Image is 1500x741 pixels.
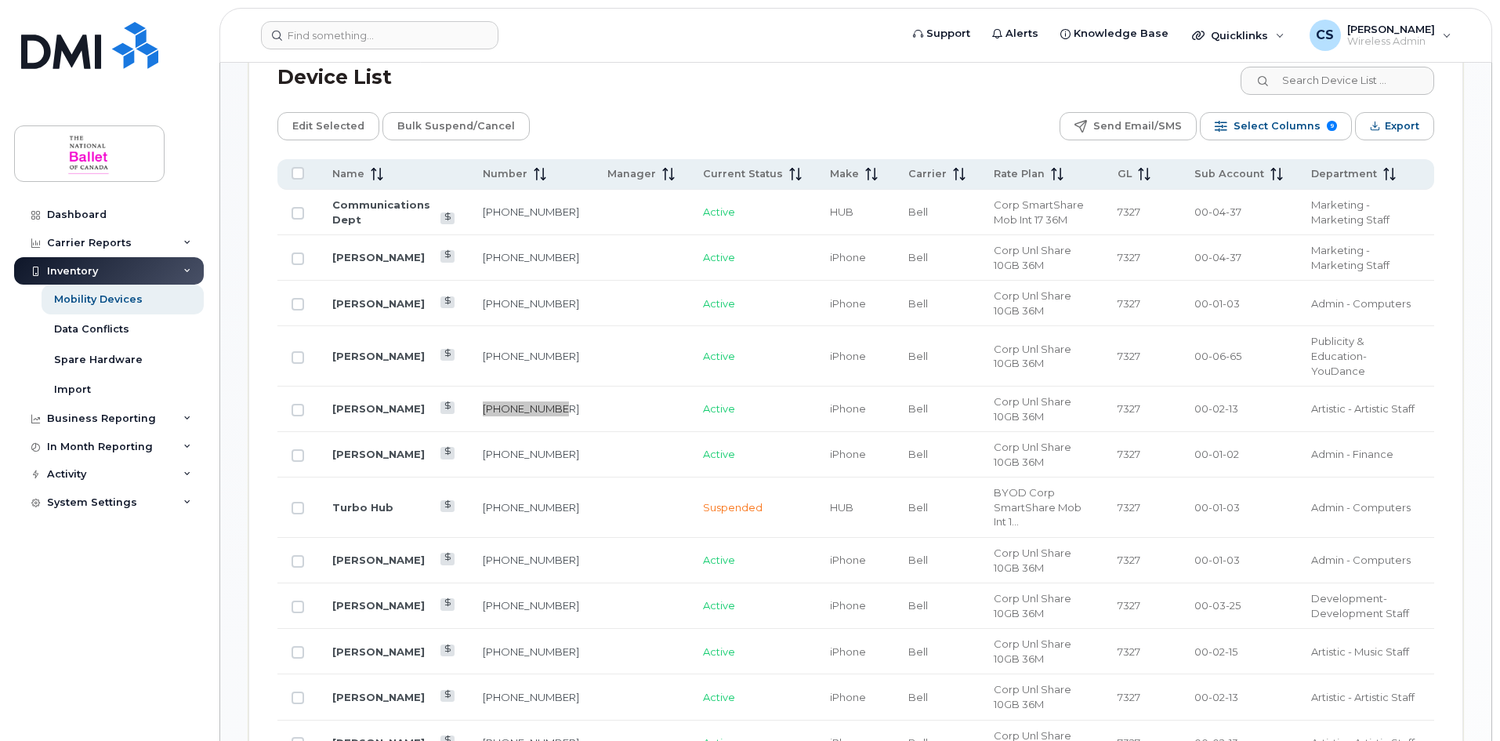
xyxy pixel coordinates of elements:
[830,167,859,181] span: Make
[1311,335,1367,376] span: Publicity & Education-YouDance
[483,297,579,310] a: [PHONE_NUMBER]
[440,500,455,512] a: View Last Bill
[830,297,866,310] span: iPhone
[1311,645,1409,658] span: Artistic - Music Staff
[703,448,735,460] span: Active
[902,18,981,49] a: Support
[703,599,735,612] span: Active
[1118,554,1140,566] span: 7327
[397,114,515,138] span: Bulk Suspend/Cancel
[483,402,579,415] a: [PHONE_NUMBER]
[908,554,928,566] span: Bell
[830,554,866,566] span: iPhone
[1118,448,1140,460] span: 7327
[703,167,783,181] span: Current Status
[994,441,1071,468] span: Corp Unl Share 10GB 36M
[703,691,735,703] span: Active
[1194,501,1240,514] span: 00-01-03
[703,645,735,658] span: Active
[1311,691,1415,703] span: Artistic - Artistic Staff
[332,599,425,612] a: [PERSON_NAME]
[1194,448,1239,460] span: 00-01-02
[830,448,866,460] span: iPhone
[1118,691,1140,703] span: 7327
[908,402,928,415] span: Bell
[332,251,425,263] a: [PERSON_NAME]
[1311,198,1389,226] span: Marketing - Marketing Staff
[703,297,735,310] span: Active
[1194,691,1238,703] span: 00-02-13
[1241,67,1434,95] input: Search Device List ...
[332,501,393,514] a: Turbo Hub
[830,350,866,362] span: iPhone
[994,395,1071,423] span: Corp Unl Share 10GB 36M
[1194,402,1238,415] span: 00-02-13
[483,691,579,703] a: [PHONE_NUMBER]
[483,167,527,181] span: Number
[703,350,735,362] span: Active
[1049,18,1179,49] a: Knowledge Base
[703,554,735,566] span: Active
[1118,599,1140,612] span: 7327
[483,554,579,566] a: [PHONE_NUMBER]
[483,501,579,514] a: [PHONE_NUMBER]
[1327,121,1337,131] span: 9
[483,645,579,658] a: [PHONE_NUMBER]
[1311,592,1409,619] span: Development-Development Staff
[1118,645,1140,658] span: 7327
[483,251,579,263] a: [PHONE_NUMBER]
[1118,167,1132,181] span: GL
[908,691,928,703] span: Bell
[908,501,928,514] span: Bell
[440,401,455,413] a: View Last Bill
[1005,26,1038,42] span: Alerts
[277,57,392,98] div: Device List
[332,350,425,362] a: [PERSON_NAME]
[830,691,866,703] span: iPhone
[994,547,1071,574] span: Corp Unl Share 10GB 36M
[703,501,763,514] span: Suspended
[440,212,455,224] a: View Last Bill
[926,26,970,42] span: Support
[1194,297,1240,310] span: 00-01-03
[703,205,735,218] span: Active
[1194,554,1240,566] span: 00-01-03
[277,112,379,140] button: Edit Selected
[1194,167,1264,181] span: Sub Account
[1311,554,1411,566] span: Admin - Computers
[1194,350,1241,362] span: 00-06-65
[994,637,1071,665] span: Corp Unl Share 10GB 36M
[830,251,866,263] span: iPhone
[908,297,928,310] span: Bell
[1311,501,1411,514] span: Admin - Computers
[440,598,455,610] a: View Last Bill
[332,297,425,310] a: [PERSON_NAME]
[440,250,455,262] a: View Last Bill
[908,205,928,218] span: Bell
[908,251,928,263] span: Bell
[1194,251,1241,263] span: 00-04-37
[607,167,656,181] span: Manager
[1194,205,1241,218] span: 00-04-37
[1347,23,1435,35] span: [PERSON_NAME]
[830,501,853,514] span: HUB
[332,554,425,566] a: [PERSON_NAME]
[908,350,928,362] span: Bell
[1316,26,1334,45] span: CS
[981,18,1049,49] a: Alerts
[440,645,455,656] a: View Last Bill
[1118,350,1140,362] span: 7327
[1234,114,1321,138] span: Select Columns
[1299,20,1462,51] div: Christopher Sonnemann
[483,448,579,460] a: [PHONE_NUMBER]
[908,448,928,460] span: Bell
[1311,167,1377,181] span: Department
[830,645,866,658] span: iPhone
[1118,297,1140,310] span: 7327
[332,691,425,703] a: [PERSON_NAME]
[1385,114,1419,138] span: Export
[994,343,1071,370] span: Corp Unl Share 10GB 36M
[1181,20,1295,51] div: Quicklinks
[332,645,425,658] a: [PERSON_NAME]
[1118,501,1140,514] span: 7327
